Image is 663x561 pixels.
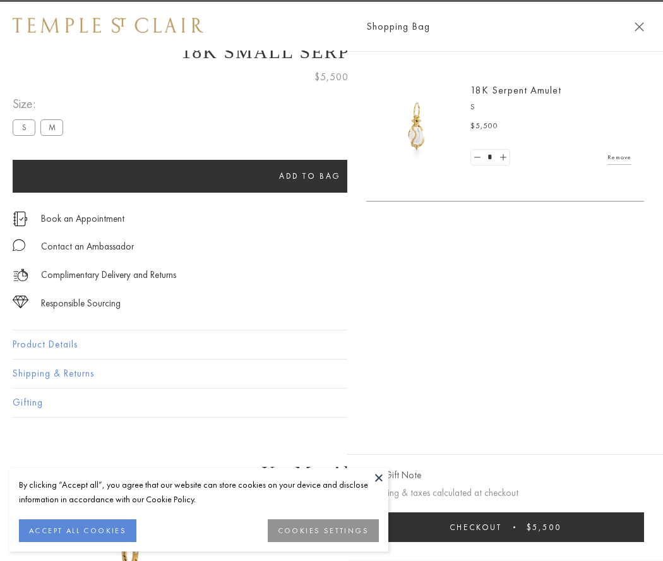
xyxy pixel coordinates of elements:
p: S [470,101,631,114]
span: Size: [13,93,68,114]
label: M [40,119,63,135]
h1: 18K Small Serpent Amulet [13,41,650,63]
h3: You May Also Like [32,462,631,483]
img: Temple St. Clair [13,18,203,33]
a: Remove [607,150,631,164]
span: $5,500 [527,522,561,533]
span: Checkout [450,522,502,533]
button: Gifting [13,389,650,417]
img: icon_sourcing.svg [13,296,28,308]
button: Add Gift Note [366,468,421,483]
a: Set quantity to 0 [471,150,484,166]
div: Responsible Sourcing [41,296,121,311]
img: P51836-E11SERPPV [379,88,455,164]
div: By clicking “Accept all”, you agree that our website can store cookies on your device and disclos... [19,478,379,507]
a: 18K Serpent Amulet [470,83,561,97]
label: S [13,119,35,135]
img: MessageIcon-01_2.svg [13,239,25,251]
p: Shipping & taxes calculated at checkout [366,485,644,501]
button: Shipping & Returns [13,359,650,388]
span: Shopping Bag [366,18,430,35]
div: Contact an Ambassador [41,239,134,255]
button: Product Details [13,330,650,359]
a: Set quantity to 2 [496,150,509,166]
img: icon_appointment.svg [13,212,28,226]
a: Book an Appointment [41,212,124,226]
button: COOKIES SETTINGS [268,519,379,542]
button: Add to bag [13,160,607,193]
span: $5,500 [470,120,498,133]
span: Add to bag [279,171,341,181]
button: ACCEPT ALL COOKIES [19,519,136,542]
span: $5,500 [314,69,349,85]
img: icon_delivery.svg [13,267,28,283]
button: Checkout $5,500 [366,512,644,542]
p: Complimentary Delivery and Returns [41,267,176,283]
button: Close Shopping Bag [635,22,644,32]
